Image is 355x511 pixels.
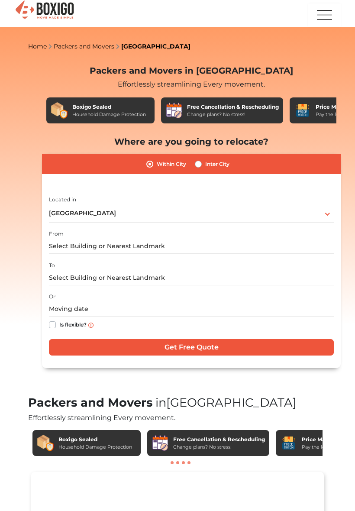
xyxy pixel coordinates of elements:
div: Household Damage Protection [72,111,146,118]
div: Free Cancellation & Rescheduling [173,436,265,443]
label: Located in [49,196,76,204]
img: Free Cancellation & Rescheduling [152,434,169,452]
label: Inter City [205,159,229,169]
input: Select Building or Nearest Landmark [49,239,334,254]
img: info [88,323,94,328]
a: Home [28,42,47,50]
label: Within City [157,159,186,169]
a: Packers and Movers [54,42,114,50]
input: Moving date [49,301,334,317]
img: Price Match Guarantee [294,102,311,119]
img: Boxigo Sealed [51,102,68,119]
input: Select Building or Nearest Landmark [49,270,334,285]
h2: Packers and Movers in [GEOGRAPHIC_DATA] [42,65,341,76]
div: Household Damage Protection [58,443,132,451]
h1: Packers and Movers [28,396,327,410]
span: [GEOGRAPHIC_DATA] [49,209,116,217]
div: Change plans? No stress! [187,111,279,118]
img: Boxigo Sealed [37,434,54,452]
label: Is flexible? [59,320,87,329]
span: Effortlessly streamlining Every movement. [28,414,175,422]
img: Free Cancellation & Rescheduling [165,102,183,119]
div: Boxigo Sealed [58,436,132,443]
input: Get Free Quote [49,339,334,356]
label: From [49,230,64,238]
div: Boxigo Sealed [72,103,146,111]
span: in [155,395,166,410]
div: Change plans? No stress! [173,443,265,451]
label: On [49,293,57,301]
img: Price Match Guarantee [280,434,297,452]
span: [GEOGRAPHIC_DATA] [152,395,297,410]
a: [GEOGRAPHIC_DATA] [121,42,190,50]
label: To [49,262,55,269]
div: Free Cancellation & Rescheduling [187,103,279,111]
img: menu [316,4,333,27]
h2: Where are you going to relocate? [42,136,341,147]
div: Effortlessly streamlining Every movement. [42,79,341,90]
